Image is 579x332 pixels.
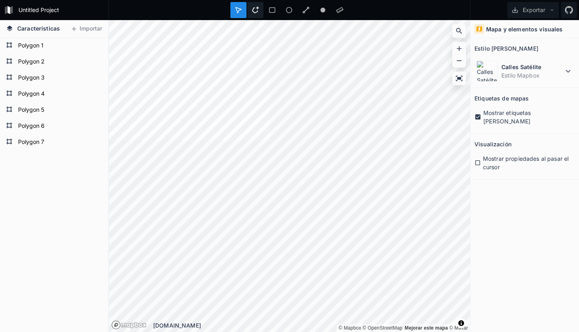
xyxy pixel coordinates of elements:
[483,109,531,125] font: Mostrar etiquetas [PERSON_NAME]
[501,72,540,79] font: Estilo Mapbox
[404,325,448,331] font: Mejorar este mapa
[474,141,511,148] font: Visualización
[111,320,121,330] a: Logotipo de Mapbox
[476,61,497,82] img: Calles Satélite
[474,95,529,102] font: Etiquetas de mapas
[523,6,545,13] font: Exportar
[501,64,541,70] font: Calles Satélite
[363,325,402,331] font: © OpenStreetMap
[17,25,60,32] font: Características
[80,25,102,32] font: Importar
[153,322,201,329] font: [DOMAIN_NAME]
[474,45,538,52] font: Estilo [PERSON_NAME]
[111,320,147,330] a: Logotipo de Mapbox
[456,318,466,328] button: Activar o desactivar atribución
[404,325,448,331] a: Comentarios sobre el mapa
[486,26,563,33] font: Mapa y elementos visuales
[66,23,106,35] button: Importar
[450,325,468,331] a: Máximo
[507,2,559,18] button: Exportar
[450,325,468,331] font: © Maxar
[339,325,361,331] a: Mapbox
[483,155,569,170] font: Mostrar propiedades al pasar el cursor
[339,325,361,331] font: © Mapbox
[363,325,402,331] a: Mapa de calles abierto
[459,319,464,328] span: Activar o desactivar atribución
